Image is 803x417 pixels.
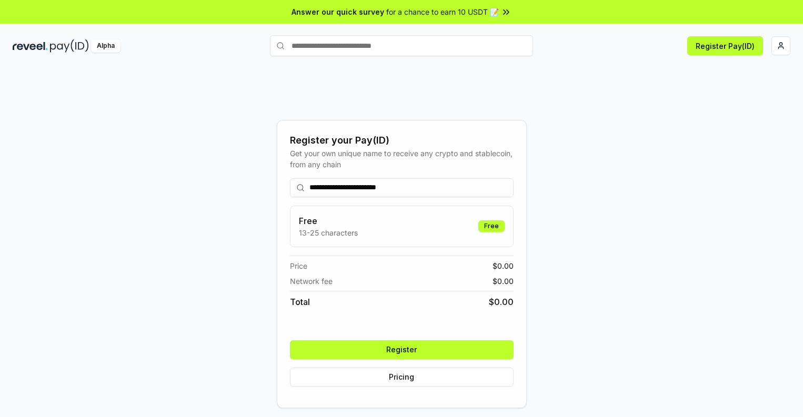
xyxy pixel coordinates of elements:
[290,296,310,308] span: Total
[386,6,499,17] span: for a chance to earn 10 USDT 📝
[290,340,514,359] button: Register
[299,227,358,238] p: 13-25 characters
[290,148,514,170] div: Get your own unique name to receive any crypto and stablecoin, from any chain
[489,296,514,308] span: $ 0.00
[687,36,763,55] button: Register Pay(ID)
[290,368,514,387] button: Pricing
[13,39,48,53] img: reveel_dark
[290,276,333,287] span: Network fee
[493,260,514,271] span: $ 0.00
[493,276,514,287] span: $ 0.00
[478,220,505,232] div: Free
[50,39,89,53] img: pay_id
[290,260,307,271] span: Price
[91,39,121,53] div: Alpha
[290,133,514,148] div: Register your Pay(ID)
[292,6,384,17] span: Answer our quick survey
[299,215,358,227] h3: Free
